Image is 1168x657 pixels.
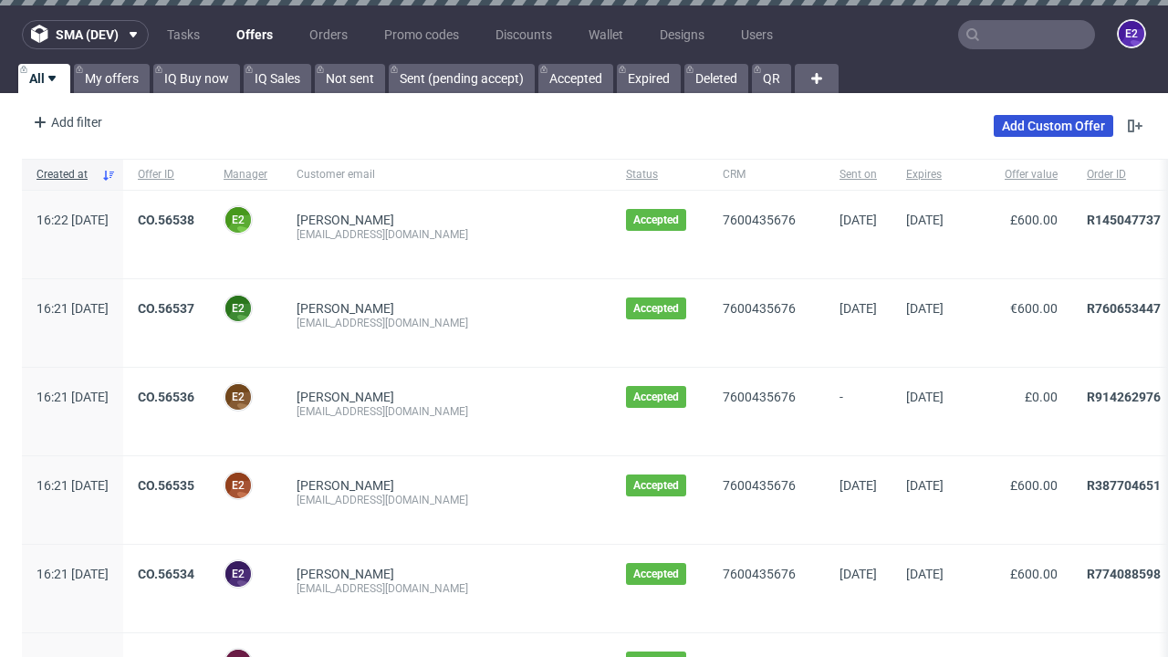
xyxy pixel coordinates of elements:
a: CO.56538 [138,213,194,227]
span: Customer email [297,167,597,182]
span: 16:21 [DATE] [36,301,109,316]
a: R387704651 [1087,478,1161,493]
div: [EMAIL_ADDRESS][DOMAIN_NAME] [297,404,597,419]
a: [PERSON_NAME] [297,213,394,227]
span: €600.00 [1010,301,1058,316]
figcaption: e2 [1119,21,1144,47]
span: Accepted [633,213,679,227]
span: CRM [723,167,810,182]
a: Wallet [578,20,634,49]
span: [DATE] [906,478,944,493]
figcaption: e2 [225,561,251,587]
a: 7600435676 [723,301,796,316]
a: Expired [617,64,681,93]
a: IQ Sales [244,64,311,93]
div: [EMAIL_ADDRESS][DOMAIN_NAME] [297,227,597,242]
a: Offers [225,20,284,49]
a: CO.56534 [138,567,194,581]
a: Accepted [538,64,613,93]
span: Offer ID [138,167,194,182]
span: Status [626,167,693,182]
span: £600.00 [1010,567,1058,581]
span: Accepted [633,390,679,404]
a: [PERSON_NAME] [297,478,394,493]
span: £600.00 [1010,478,1058,493]
div: [EMAIL_ADDRESS][DOMAIN_NAME] [297,581,597,596]
span: [DATE] [906,213,944,227]
a: Designs [649,20,715,49]
a: R774088598 [1087,567,1161,581]
a: R145047737 [1087,213,1161,227]
a: IQ Buy now [153,64,240,93]
span: £0.00 [1025,390,1058,404]
figcaption: e2 [225,473,251,498]
a: R914262976 [1087,390,1161,404]
a: Promo codes [373,20,470,49]
a: QR [752,64,791,93]
a: Orders [298,20,359,49]
a: Tasks [156,20,211,49]
span: 16:21 [DATE] [36,567,109,581]
a: Users [730,20,784,49]
span: [DATE] [839,213,877,227]
a: My offers [74,64,150,93]
div: Add filter [26,108,106,137]
button: sma (dev) [22,20,149,49]
figcaption: e2 [225,296,251,321]
span: Offer value [973,167,1058,182]
a: [PERSON_NAME] [297,301,394,316]
div: [EMAIL_ADDRESS][DOMAIN_NAME] [297,316,597,330]
a: [PERSON_NAME] [297,390,394,404]
a: 7600435676 [723,213,796,227]
figcaption: e2 [225,207,251,233]
a: Not sent [315,64,385,93]
a: [PERSON_NAME] [297,567,394,581]
span: Accepted [633,567,679,581]
a: Discounts [485,20,563,49]
span: [DATE] [839,301,877,316]
span: - [839,390,877,433]
div: [EMAIL_ADDRESS][DOMAIN_NAME] [297,493,597,507]
span: [DATE] [906,301,944,316]
span: sma (dev) [56,28,119,41]
a: R760653447 [1087,301,1161,316]
span: 16:22 [DATE] [36,213,109,227]
span: Manager [224,167,267,182]
a: CO.56535 [138,478,194,493]
span: Sent on [839,167,877,182]
span: [DATE] [839,478,877,493]
span: £600.00 [1010,213,1058,227]
span: [DATE] [839,567,877,581]
a: CO.56537 [138,301,194,316]
span: [DATE] [906,567,944,581]
span: Expires [906,167,944,182]
span: Accepted [633,478,679,493]
figcaption: e2 [225,384,251,410]
a: Add Custom Offer [994,115,1113,137]
span: 16:21 [DATE] [36,390,109,404]
a: 7600435676 [723,567,796,581]
span: 16:21 [DATE] [36,478,109,493]
a: Sent (pending accept) [389,64,535,93]
a: 7600435676 [723,390,796,404]
a: 7600435676 [723,478,796,493]
a: Deleted [684,64,748,93]
span: Created at [36,167,94,182]
span: [DATE] [906,390,944,404]
a: All [18,64,70,93]
a: CO.56536 [138,390,194,404]
span: Accepted [633,301,679,316]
